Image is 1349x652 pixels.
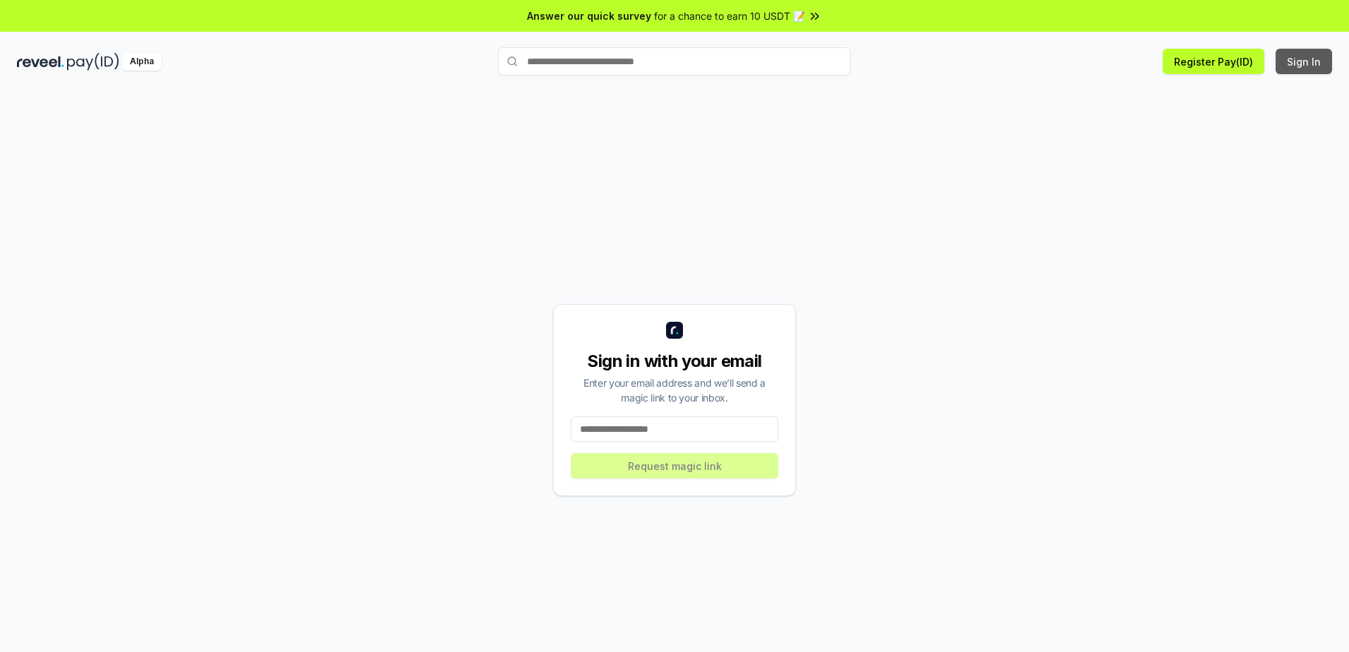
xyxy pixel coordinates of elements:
button: Sign In [1276,49,1332,74]
img: pay_id [67,53,119,71]
div: Alpha [122,53,162,71]
button: Register Pay(ID) [1163,49,1264,74]
span: for a chance to earn 10 USDT 📝 [654,8,805,23]
span: Answer our quick survey [527,8,651,23]
img: logo_small [666,322,683,339]
div: Sign in with your email [571,350,778,373]
img: reveel_dark [17,53,64,71]
div: Enter your email address and we’ll send a magic link to your inbox. [571,375,778,405]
